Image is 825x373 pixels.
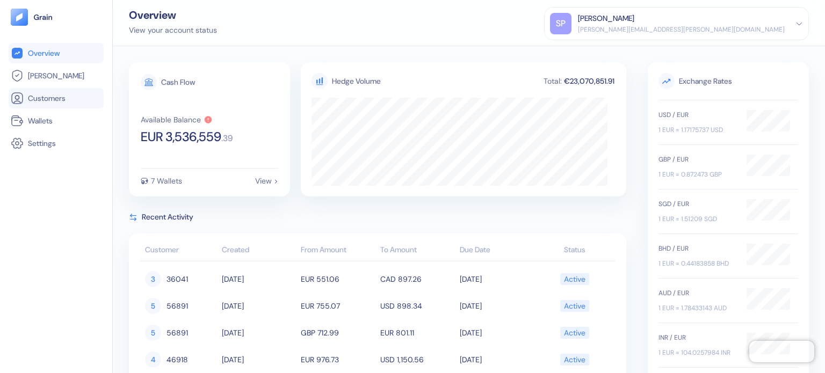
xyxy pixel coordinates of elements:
[298,319,378,346] td: GBP 712.99
[28,70,84,81] span: [PERSON_NAME]
[658,170,736,179] div: 1 EUR = 0.872473 GBP
[658,333,736,342] div: INR / EUR
[255,177,278,185] div: View >
[33,13,53,21] img: logo
[219,240,299,261] th: Created
[658,110,736,120] div: USD / EUR
[578,25,785,34] div: [PERSON_NAME][EMAIL_ADDRESS][PERSON_NAME][DOMAIN_NAME]
[161,78,195,86] div: Cash Flow
[145,298,161,314] div: 5
[142,211,193,223] span: Recent Activity
[129,10,217,20] div: Overview
[11,137,102,150] a: Settings
[145,325,161,341] div: 5
[378,240,457,261] th: To Amount
[658,259,736,268] div: 1 EUR = 0.44183858 BHD
[219,292,299,319] td: [DATE]
[542,77,563,85] div: Total:
[457,266,537,292] td: [DATE]
[378,266,457,292] td: CAD 897.26
[129,25,217,36] div: View your account status
[550,13,571,34] div: SP
[11,114,102,127] a: Wallets
[140,240,219,261] th: Customer
[167,324,188,342] span: 56891
[219,346,299,373] td: [DATE]
[28,115,53,126] span: Wallets
[219,266,299,292] td: [DATE]
[658,244,736,253] div: BHD / EUR
[145,271,161,287] div: 3
[28,138,56,149] span: Settings
[11,92,102,105] a: Customers
[221,134,233,143] span: . 39
[141,116,201,123] div: Available Balance
[539,244,610,255] div: Status
[11,9,28,26] img: logo-tablet-V2.svg
[457,346,537,373] td: [DATE]
[563,77,616,85] div: €23,070,851.91
[564,350,585,369] div: Active
[167,270,188,288] span: 36041
[658,348,736,357] div: 1 EUR = 104.0257984 INR
[28,93,66,104] span: Customers
[564,297,585,315] div: Active
[658,303,736,313] div: 1 EUR = 1.78433143 AUD
[457,292,537,319] td: [DATE]
[167,297,188,315] span: 56891
[658,199,736,209] div: SGD / EUR
[564,270,585,288] div: Active
[658,73,798,89] span: Exchange Rates
[141,130,221,143] span: EUR 3,536,559
[11,69,102,82] a: [PERSON_NAME]
[219,319,299,346] td: [DATE]
[141,115,213,124] button: Available Balance
[298,346,378,373] td: EUR 976.73
[151,177,182,185] div: 7 Wallets
[658,125,736,135] div: 1 EUR = 1.17175737 USD
[658,214,736,224] div: 1 EUR = 1.51209 SGD
[378,346,457,373] td: USD 1,150.56
[167,350,188,369] span: 46918
[145,352,161,368] div: 4
[658,155,736,164] div: GBP / EUR
[298,292,378,319] td: EUR 755.07
[378,292,457,319] td: USD 898.34
[378,319,457,346] td: EUR 801.11
[332,76,381,87] div: Hedge Volume
[564,324,585,342] div: Active
[457,240,537,261] th: Due Date
[298,240,378,261] th: From Amount
[658,288,736,298] div: AUD / EUR
[298,266,378,292] td: EUR 551.06
[28,48,60,58] span: Overview
[457,319,537,346] td: [DATE]
[578,13,634,24] div: [PERSON_NAME]
[749,341,814,362] iframe: Chatra live chat
[11,47,102,60] a: Overview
